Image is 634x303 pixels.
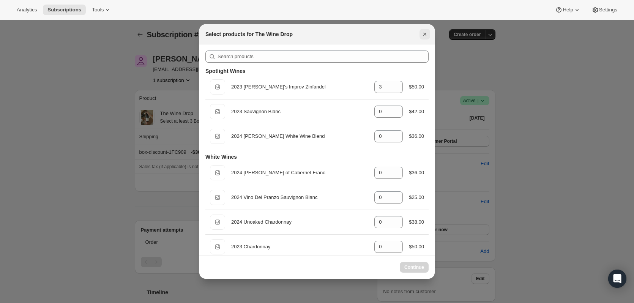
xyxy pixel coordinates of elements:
[409,243,424,251] div: $50.00
[43,5,86,15] button: Subscriptions
[550,5,585,15] button: Help
[205,67,246,75] h3: Spotlight Wines
[409,133,424,140] div: $36.00
[608,270,626,288] div: Open Intercom Messenger
[599,7,617,13] span: Settings
[420,29,430,39] button: Close
[409,169,424,177] div: $36.00
[231,83,368,91] div: 2023 [PERSON_NAME]'s Improv Zinfandel
[205,153,237,161] h3: White Wines
[409,83,424,91] div: $50.00
[12,5,41,15] button: Analytics
[231,169,368,177] div: 2024 [PERSON_NAME] of Cabernet Franc
[563,7,573,13] span: Help
[231,133,368,140] div: 2024 [PERSON_NAME] White Wine Blend
[409,218,424,226] div: $38.00
[231,218,368,226] div: 2024 Unoaked Chardonnay
[231,194,368,201] div: 2024 Vino Del Pranzo Sauvignon Blanc
[87,5,116,15] button: Tools
[231,243,368,251] div: 2023 Chardonnay
[409,194,424,201] div: $25.00
[231,108,368,115] div: 2023 Sauvignon Blanc
[47,7,81,13] span: Subscriptions
[17,7,37,13] span: Analytics
[92,7,104,13] span: Tools
[587,5,622,15] button: Settings
[409,108,424,115] div: $42.00
[218,50,429,63] input: Search products
[205,30,293,38] h2: Select products for The Wine Drop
